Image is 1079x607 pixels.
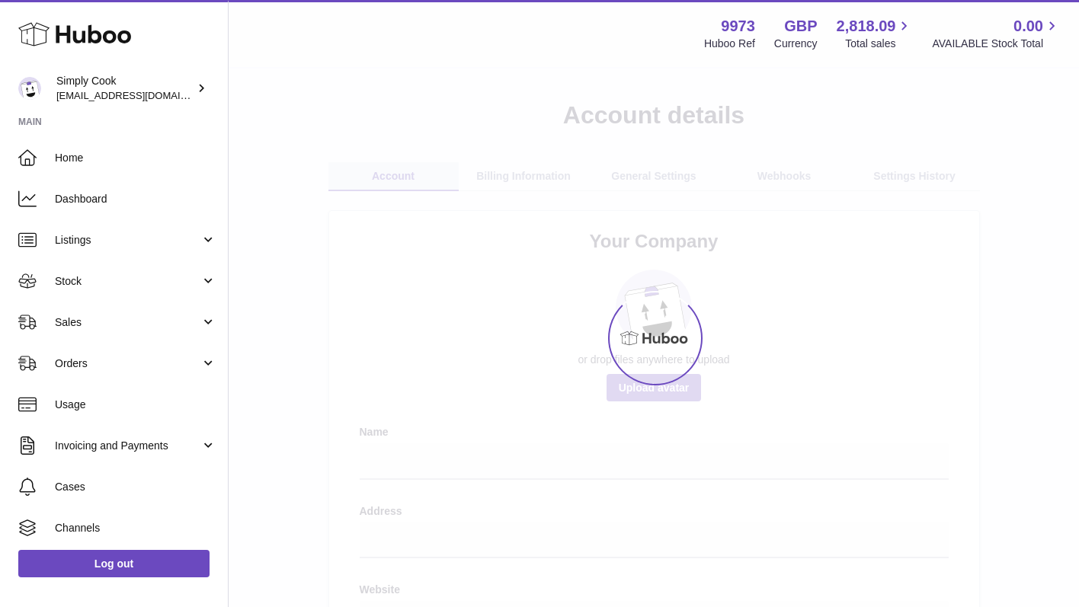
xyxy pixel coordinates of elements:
[55,274,200,289] span: Stock
[56,89,224,101] span: [EMAIL_ADDRESS][DOMAIN_NAME]
[774,37,818,51] div: Currency
[55,315,200,330] span: Sales
[837,16,914,51] a: 2,818.09 Total sales
[55,398,216,412] span: Usage
[55,439,200,453] span: Invoicing and Payments
[932,16,1061,51] a: 0.00 AVAILABLE Stock Total
[784,16,817,37] strong: GBP
[845,37,913,51] span: Total sales
[1013,16,1043,37] span: 0.00
[55,356,200,371] span: Orders
[55,192,216,206] span: Dashboard
[704,37,755,51] div: Huboo Ref
[18,77,41,100] img: internalAdmin-9973@internal.huboo.com
[18,550,210,577] a: Log out
[55,151,216,165] span: Home
[55,480,216,494] span: Cases
[721,16,755,37] strong: 9973
[56,74,194,103] div: Simply Cook
[55,521,216,535] span: Channels
[837,16,896,37] span: 2,818.09
[932,37,1061,51] span: AVAILABLE Stock Total
[55,233,200,248] span: Listings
